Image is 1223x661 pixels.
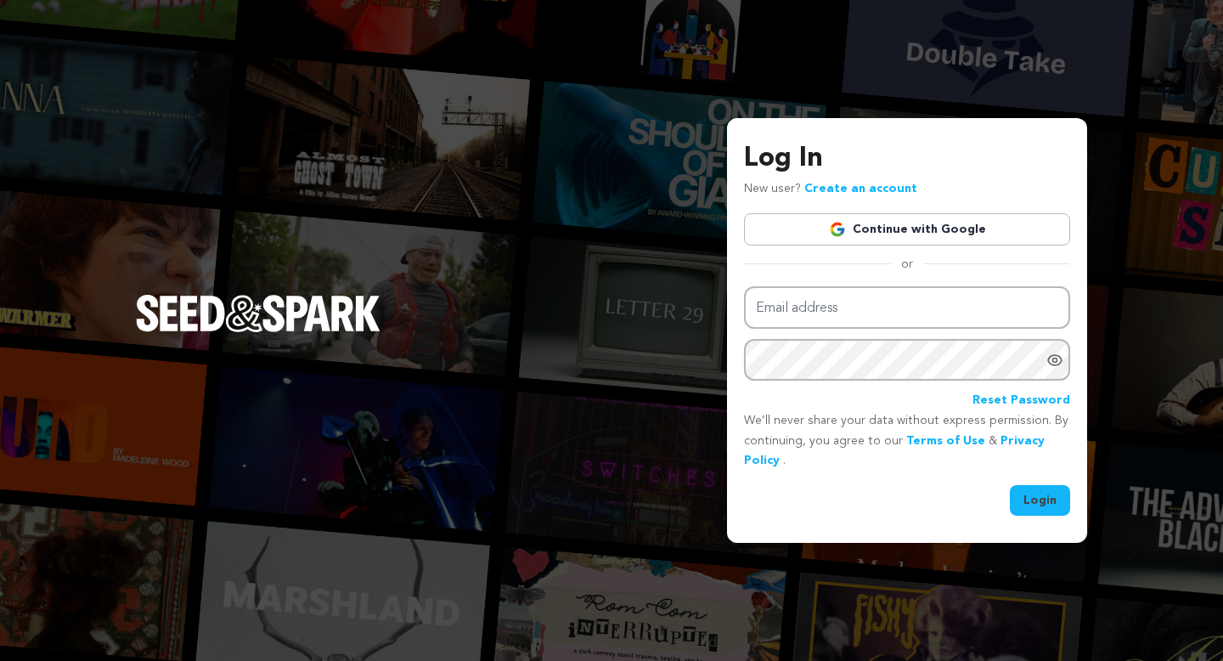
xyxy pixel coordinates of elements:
[136,295,380,332] img: Seed&Spark Logo
[744,411,1070,472] p: We’ll never share your data without express permission. By continuing, you agree to our & .
[1010,485,1070,516] button: Login
[744,179,917,200] p: New user?
[829,221,846,238] img: Google logo
[906,435,985,447] a: Terms of Use
[1046,352,1063,369] a: Show password as plain text. Warning: this will display your password on the screen.
[744,213,1070,246] a: Continue with Google
[744,286,1070,330] input: Email address
[891,256,923,273] span: or
[804,183,917,195] a: Create an account
[136,295,380,366] a: Seed&Spark Homepage
[972,391,1070,411] a: Reset Password
[744,138,1070,179] h3: Log In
